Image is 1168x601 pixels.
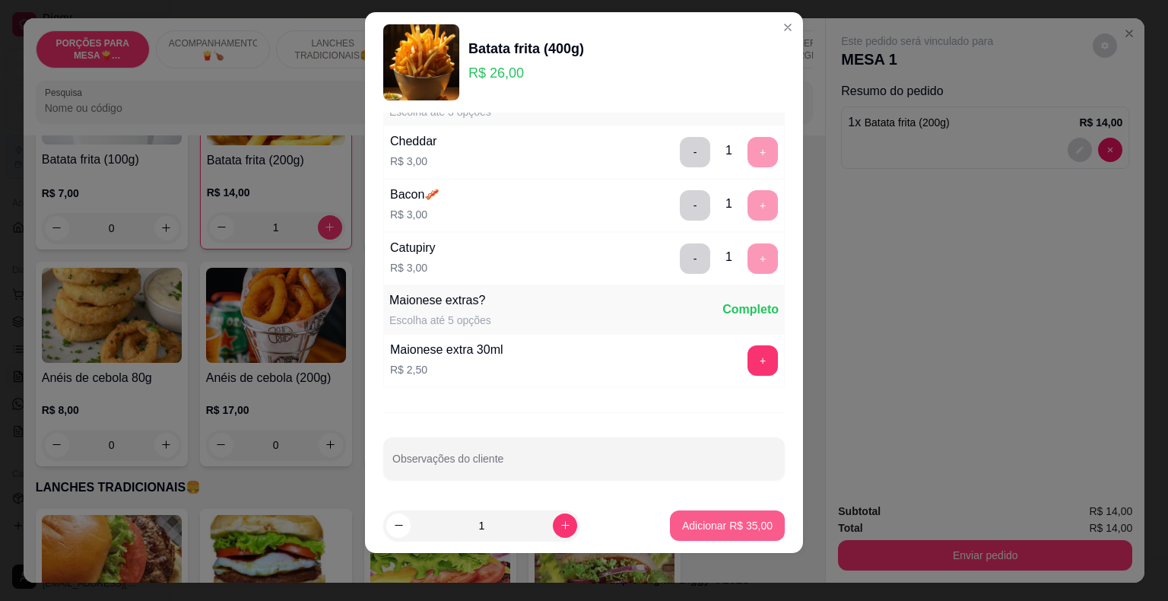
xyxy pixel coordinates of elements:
[725,195,732,213] div: 1
[386,514,411,538] button: decrease-product-quantity
[390,260,436,275] p: R$ 3,00
[680,190,710,221] button: delete
[390,207,440,222] p: R$ 3,00
[747,345,778,376] button: add
[468,62,584,84] p: R$ 26,00
[390,341,503,359] div: Maionese extra 30ml
[389,291,491,310] div: Maionese extras?
[670,510,785,541] button: Adicionar R$ 35,00
[390,186,440,204] div: Bacon🥓
[680,137,710,167] button: delete
[680,243,710,274] button: delete
[389,313,491,328] div: Escolha até 5 opções
[776,15,800,40] button: Close
[392,457,776,472] input: Observações do cliente
[682,518,773,533] p: Adicionar R$ 35,00
[390,154,436,169] p: R$ 3,00
[383,24,459,100] img: product-image
[553,514,577,538] button: increase-product-quantity
[468,38,584,59] div: Batata frita (400g)
[390,362,503,377] p: R$ 2,50
[722,300,779,319] div: Completo
[725,248,732,266] div: 1
[390,239,436,257] div: Catupiry
[390,132,436,151] div: Cheddar
[725,142,732,160] div: 1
